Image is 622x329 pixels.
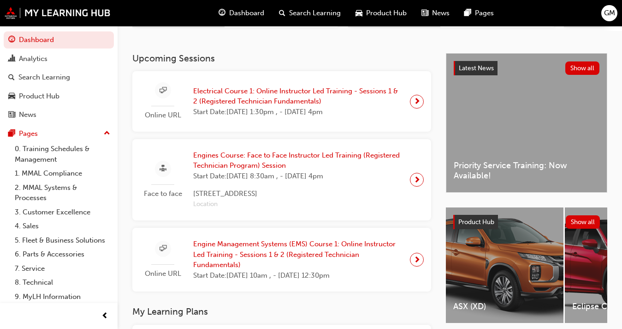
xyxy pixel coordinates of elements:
[457,4,501,23] a: pages-iconPages
[4,125,114,142] button: Pages
[193,239,403,270] span: Engine Management Systems (EMS) Course 1: Online Instructor Led Training - Sessions 1 & 2 (Regist...
[19,110,36,120] div: News
[193,199,403,210] span: Location
[414,95,421,108] span: next-icon
[101,311,108,322] span: prev-icon
[11,142,114,166] a: 0. Training Schedules & Management
[458,218,494,226] span: Product Hub
[4,31,114,49] a: Dashboard
[366,8,407,18] span: Product Hub
[11,262,114,276] a: 7. Service
[8,111,15,119] span: news-icon
[193,270,403,281] span: Start Date: [DATE] 10am , - [DATE] 12:30pm
[279,7,285,19] span: search-icon
[601,5,617,21] button: GM
[4,88,114,105] a: Product Hub
[193,171,403,182] span: Start Date: [DATE] 8:30am , - [DATE] 4pm
[348,4,414,23] a: car-iconProduct Hub
[8,92,15,101] span: car-icon
[11,233,114,248] a: 5. Fleet & Business Solutions
[11,181,114,205] a: 2. MMAL Systems & Processes
[19,54,47,64] div: Analytics
[272,4,348,23] a: search-iconSearch Learning
[414,253,421,266] span: next-icon
[19,91,59,102] div: Product Hub
[19,128,38,139] div: Pages
[132,53,431,64] h3: Upcoming Sessions
[459,64,494,72] span: Latest News
[4,69,114,86] a: Search Learning
[432,8,450,18] span: News
[229,8,264,18] span: Dashboard
[464,7,471,19] span: pages-icon
[8,73,15,82] span: search-icon
[160,243,166,255] span: sessionType_ONLINE_URL-icon
[193,86,403,107] span: Electrical Course 1: Online Instructor Led Training - Sessions 1 & 2 (Registered Technician Funda...
[193,150,403,171] span: Engines Course: Face to Face Instructor Led Training (Registered Technician Program) Session
[454,61,599,76] a: Latest NewsShow all
[8,130,15,138] span: pages-icon
[211,4,272,23] a: guage-iconDashboard
[453,215,600,230] a: Product HubShow all
[11,166,114,181] a: 1. MMAL Compliance
[8,55,15,63] span: chart-icon
[160,163,166,175] span: sessionType_FACE_TO_FACE-icon
[4,106,114,123] a: News
[4,50,114,67] a: Analytics
[140,235,424,284] a: Online URLEngine Management Systems (EMS) Course 1: Online Instructor Led Training - Sessions 1 &...
[421,7,428,19] span: news-icon
[414,173,421,186] span: next-icon
[132,306,431,317] h3: My Learning Plans
[446,53,607,193] a: Latest NewsShow allPriority Service Training: Now Available!
[11,219,114,233] a: 4. Sales
[453,301,556,312] span: ASX (XD)
[414,4,457,23] a: news-iconNews
[454,160,599,181] span: Priority Service Training: Now Available!
[140,79,424,124] a: Online URLElectrical Course 1: Online Instructor Led Training - Sessions 1 & 2 (Registered Techni...
[219,7,225,19] span: guage-icon
[140,146,424,213] a: Face to faceEngines Course: Face to Face Instructor Led Training (Registered Technician Program) ...
[104,128,110,140] span: up-icon
[5,7,111,19] img: mmal
[11,247,114,262] a: 6. Parts & Accessories
[11,290,114,304] a: 9. MyLH Information
[475,8,494,18] span: Pages
[4,30,114,125] button: DashboardAnalyticsSearch LearningProduct HubNews
[446,207,563,323] a: ASX (XD)
[18,72,70,83] div: Search Learning
[604,8,615,18] span: GM
[160,85,166,97] span: sessionType_ONLINE_URL-icon
[565,61,600,75] button: Show all
[355,7,362,19] span: car-icon
[11,275,114,290] a: 8. Technical
[289,8,341,18] span: Search Learning
[193,189,403,199] span: [STREET_ADDRESS]
[11,205,114,219] a: 3. Customer Excellence
[566,215,600,229] button: Show all
[193,107,403,117] span: Start Date: [DATE] 1:30pm , - [DATE] 4pm
[140,110,186,121] span: Online URL
[140,268,186,279] span: Online URL
[8,36,15,44] span: guage-icon
[140,189,186,199] span: Face to face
